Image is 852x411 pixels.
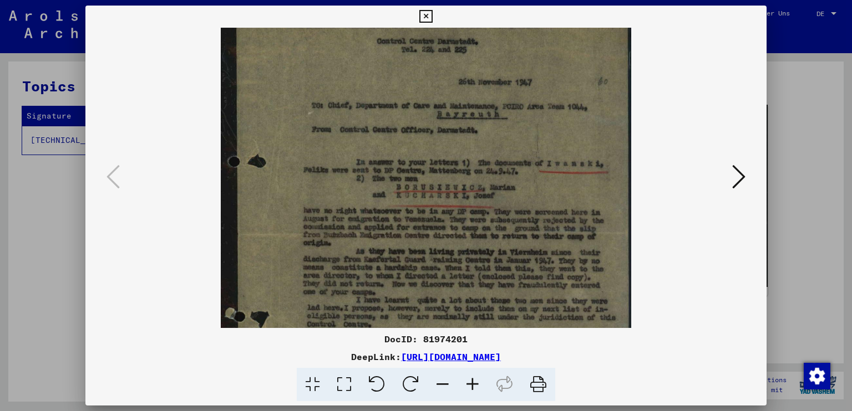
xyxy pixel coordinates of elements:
img: Zustimmung ändern [804,363,830,389]
div: DocID: 81974201 [85,332,767,346]
div: DeepLink: [85,350,767,363]
div: Zustimmung ändern [803,362,830,389]
a: [URL][DOMAIN_NAME] [401,351,501,362]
